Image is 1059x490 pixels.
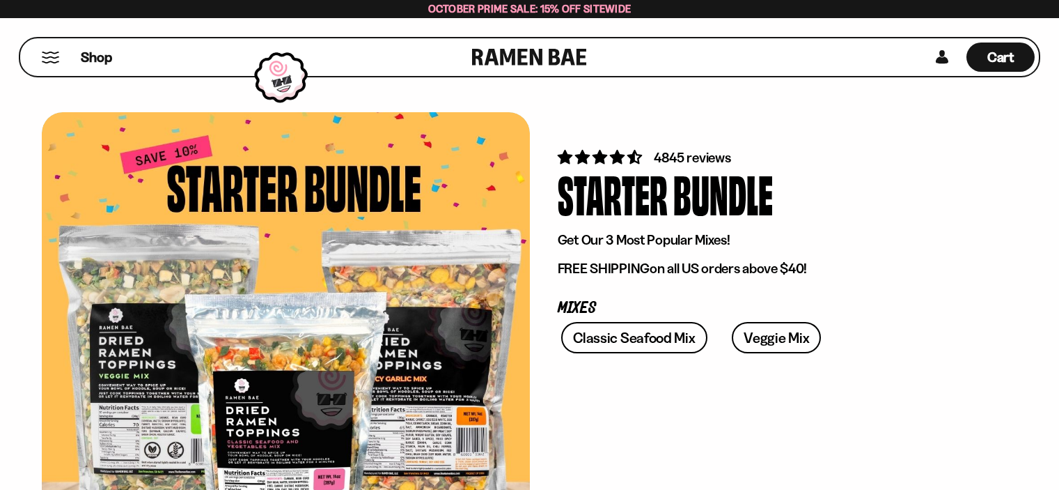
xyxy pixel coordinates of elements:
[558,302,989,315] p: Mixes
[41,52,60,63] button: Mobile Menu Trigger
[987,49,1014,66] span: Cart
[558,231,989,249] p: Get Our 3 Most Popular Mixes!
[558,260,989,277] p: on all US orders above $40!
[654,149,731,166] span: 4845 reviews
[673,167,773,220] div: Bundle
[966,38,1035,76] div: Cart
[81,48,112,67] span: Shop
[428,2,632,15] span: October Prime Sale: 15% off Sitewide
[81,43,112,72] a: Shop
[558,167,668,220] div: Starter
[561,322,707,353] a: Classic Seafood Mix
[558,148,645,166] span: 4.71 stars
[732,322,821,353] a: Veggie Mix
[558,260,650,277] strong: FREE SHIPPING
